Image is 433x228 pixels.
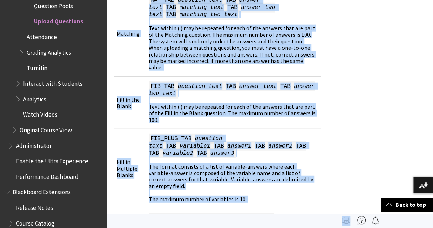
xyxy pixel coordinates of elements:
span: TAB [226,3,239,13]
span: variable2 [161,148,195,158]
span: Upload Questions [34,16,83,25]
span: Performance Dashboard [16,171,78,180]
span: TAB [164,141,178,151]
span: answer text [238,81,279,91]
span: matching text [178,3,226,13]
span: answer1 [226,141,253,151]
td: The format consists of a list of variable-answers where each variable-answer is composed of the v... [146,129,321,208]
img: Print [342,216,350,224]
span: TAB [224,81,237,91]
span: TAB TAB [149,141,306,158]
img: Follow this page [371,216,380,224]
span: question text [149,134,222,151]
span: Release Notes [16,202,53,211]
span: Course Catalog [16,217,54,227]
span: Turnitin [27,62,47,72]
td: Fill in Multiple Blanks [114,129,146,208]
span: TAB [164,3,178,13]
span: Enable the Ultra Experience [16,155,88,165]
span: NUM TAB [149,213,176,223]
span: Blackboard Extensions [12,186,70,196]
span: FIB TAB [149,81,176,91]
span: question text [176,213,224,223]
img: More help [357,216,366,224]
span: Original Course View [20,124,72,134]
span: matching two text [178,10,239,20]
span: question text [176,81,224,91]
span: TAB [195,148,208,158]
span: FIB_PLUS TAB [149,134,193,144]
span: Analytics [23,93,46,103]
span: TAB [279,81,292,91]
span: answer3 [208,148,236,158]
span: Interact with Students [23,78,82,87]
span: answer two text [149,81,315,99]
span: answer2 [266,141,294,151]
span: Watch Videos [23,108,57,118]
span: answer two text [149,3,275,20]
span: TAB [253,141,266,151]
td: Text within ( ) may be repeated for each of the answers that are part of the Fill in the Blank qu... [146,76,321,129]
span: TAB [164,10,178,20]
span: Attendance [27,31,57,41]
span: variable1 [178,141,212,151]
span: Grading Analytics [27,47,71,56]
td: Fill in the Blank [114,76,146,129]
span: Administrator [16,140,52,149]
a: Back to top [381,198,433,211]
span: TAB [212,141,226,151]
